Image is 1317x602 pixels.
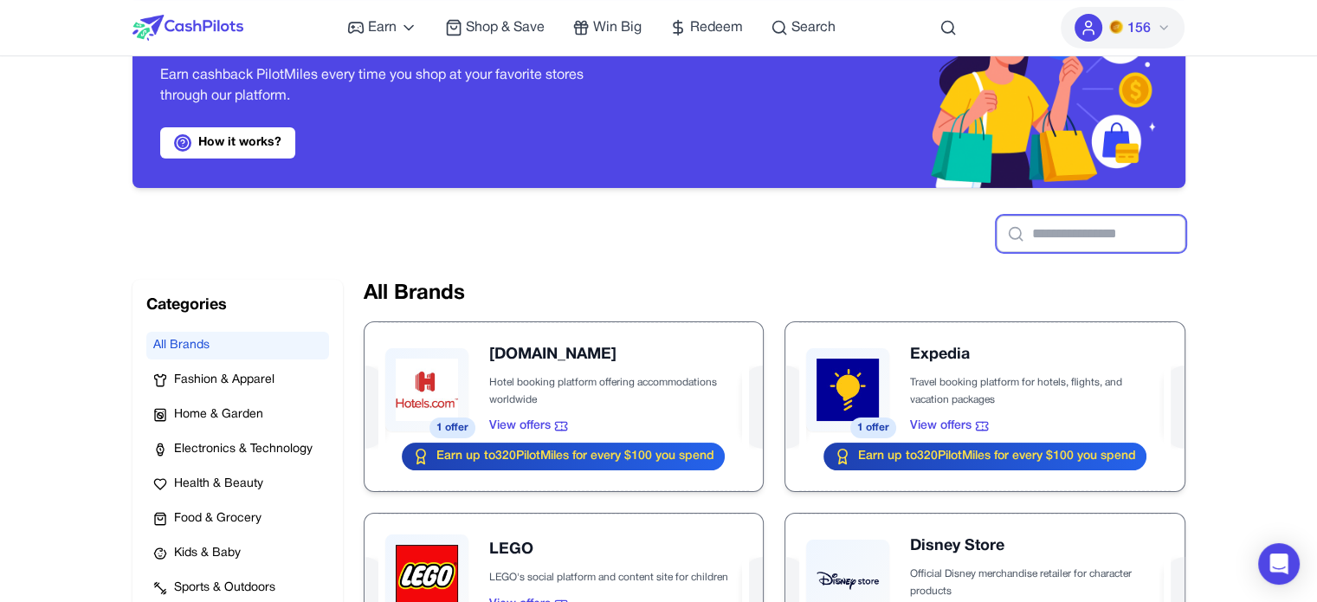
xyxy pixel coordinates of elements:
[771,17,836,38] a: Search
[146,366,329,394] button: Fashion & Apparel
[174,510,261,528] span: Food & Grocery
[1127,18,1150,39] span: 156
[146,540,329,567] button: Kids & Baby
[690,17,743,38] span: Redeem
[146,294,329,318] h2: Categories
[174,406,263,424] span: Home & Garden
[1258,543,1300,585] div: Open Intercom Messenger
[146,574,329,602] button: Sports & Outdoors
[174,372,274,389] span: Fashion & Apparel
[572,17,642,38] a: Win Big
[593,17,642,38] span: Win Big
[368,17,397,38] span: Earn
[1061,7,1185,49] button: PMs156
[146,436,329,463] button: Electronics & Technology
[174,476,263,493] span: Health & Beauty
[445,17,545,38] a: Shop & Save
[174,579,275,597] span: Sports & Outdoors
[174,545,241,562] span: Kids & Baby
[160,65,631,107] p: Earn cashback PilotMiles every time you shop at your favorite stores through our platform.
[132,15,243,41] img: CashPilots Logo
[466,17,545,38] span: Shop & Save
[146,401,329,429] button: Home & Garden
[160,127,295,159] a: How it works?
[146,332,329,359] button: All Brands
[1109,20,1123,34] img: PMs
[347,17,417,38] a: Earn
[791,17,836,38] span: Search
[146,505,329,533] button: Food & Grocery
[669,17,743,38] a: Redeem
[364,280,1185,307] h2: All Brands
[174,441,313,458] span: Electronics & Technology
[146,470,329,498] button: Health & Beauty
